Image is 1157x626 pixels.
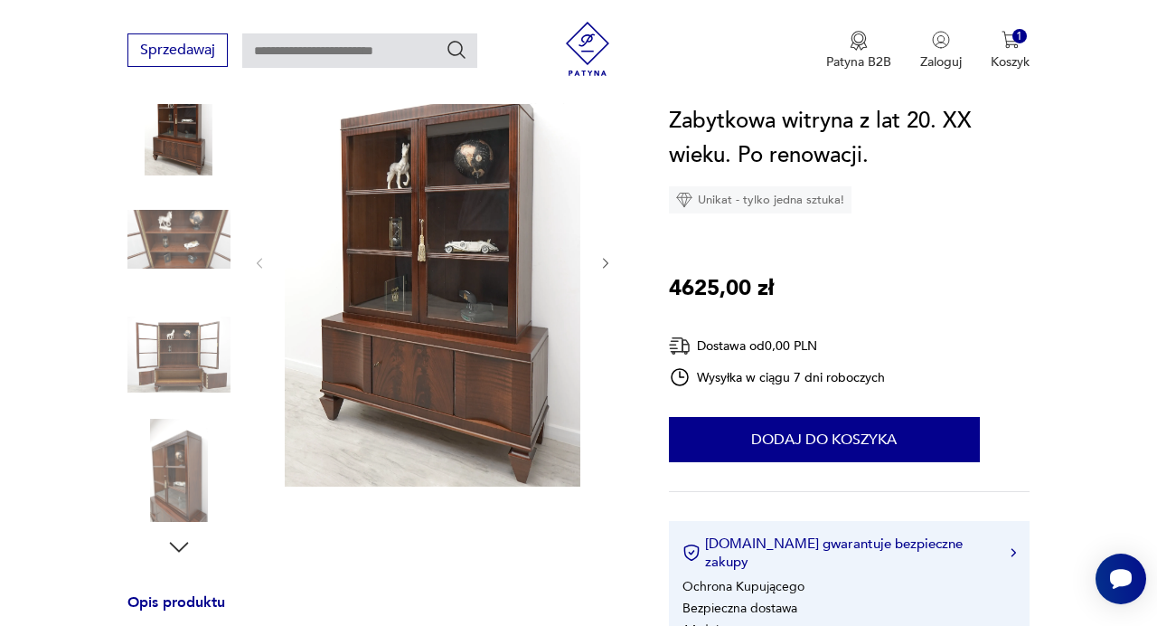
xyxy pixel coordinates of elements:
[676,192,692,208] img: Ikona diamentu
[826,53,891,71] p: Patyna B2B
[560,22,615,76] img: Patyna - sklep z meblami i dekoracjami vintage
[682,535,1016,571] button: [DOMAIN_NAME] gwarantuje bezpieczne zakupy
[682,578,804,595] li: Ochrona Kupującego
[669,417,980,462] button: Dodaj do koszyka
[446,39,467,61] button: Szukaj
[991,31,1030,71] button: 1Koszyk
[850,31,868,51] img: Ikona medalu
[669,335,691,357] img: Ikona dostawy
[826,31,891,71] a: Ikona medaluPatyna B2B
[932,31,950,49] img: Ikonka użytkownika
[991,53,1030,71] p: Koszyk
[127,72,230,175] img: Zdjęcie produktu Zabytkowa witryna z lat 20. XX wieku. Po renowacji.
[826,31,891,71] button: Patyna B2B
[127,303,230,406] img: Zdjęcie produktu Zabytkowa witryna z lat 20. XX wieku. Po renowacji.
[127,33,228,67] button: Sprzedawaj
[682,544,701,562] img: Ikona certyfikatu
[669,335,886,357] div: Dostawa od 0,00 PLN
[682,600,797,617] li: Bezpieczna dostawa
[669,104,1030,173] h1: Zabytkowa witryna z lat 20. XX wieku. Po renowacji.
[127,188,230,291] img: Zdjęcie produktu Zabytkowa witryna z lat 20. XX wieku. Po renowacji.
[669,186,851,213] div: Unikat - tylko jedna sztuka!
[285,36,580,487] img: Zdjęcie produktu Zabytkowa witryna z lat 20. XX wieku. Po renowacji.
[127,419,230,522] img: Zdjęcie produktu Zabytkowa witryna z lat 20. XX wieku. Po renowacji.
[1012,29,1028,44] div: 1
[127,45,228,58] a: Sprzedawaj
[920,53,962,71] p: Zaloguj
[669,366,886,388] div: Wysyłka w ciągu 7 dni roboczych
[920,31,962,71] button: Zaloguj
[1096,554,1146,604] iframe: Smartsupp widget button
[669,271,774,306] p: 4625,00 zł
[1011,548,1016,557] img: Ikona strzałki w prawo
[1002,31,1020,49] img: Ikona koszyka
